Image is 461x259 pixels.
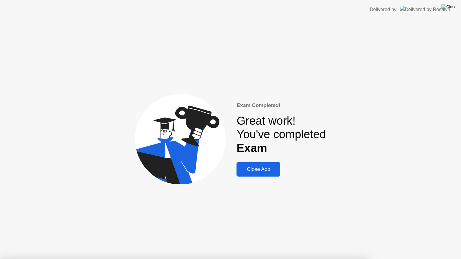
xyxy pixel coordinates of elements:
img: Close [441,4,456,9]
div: Great work! You've completed [237,114,326,155]
div: Exam Completed! [237,102,326,109]
div: Delivered by [370,6,396,13]
b: Exam [237,142,267,154]
div: Close App [238,166,279,172]
img: Delivered by Rosalyn [400,6,450,13]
